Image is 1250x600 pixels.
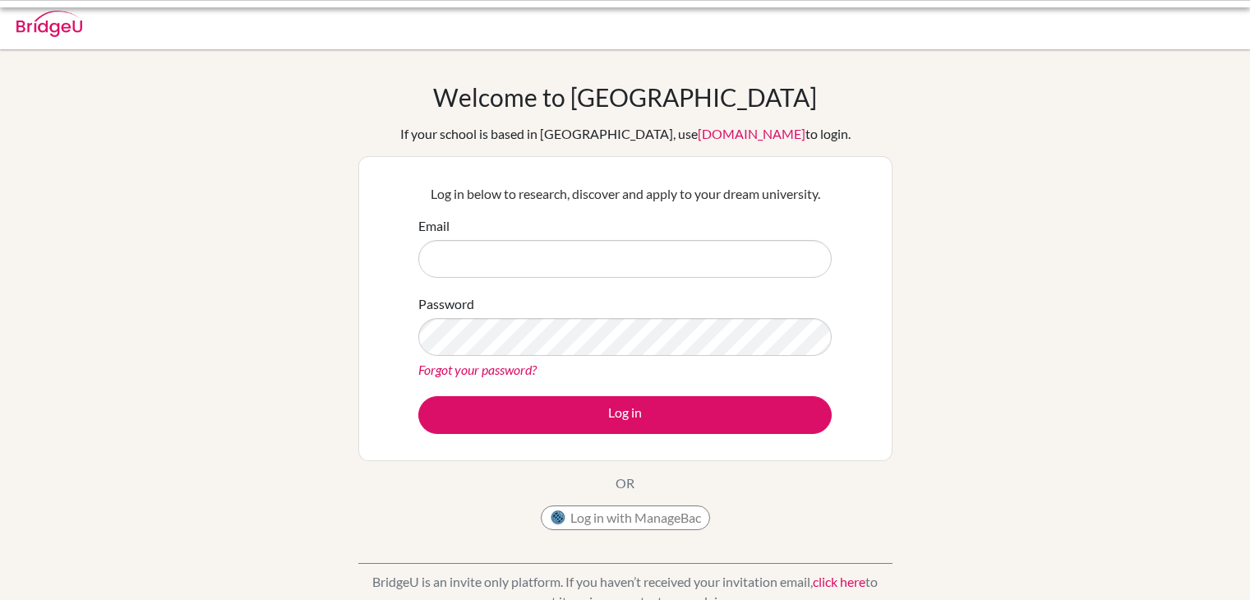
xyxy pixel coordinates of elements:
a: Forgot your password? [418,362,537,377]
button: Log in [418,396,832,434]
p: Log in below to research, discover and apply to your dream university. [418,184,832,204]
label: Password [418,294,474,314]
h1: Welcome to [GEOGRAPHIC_DATA] [433,82,817,112]
p: OR [616,473,634,493]
a: click here [813,574,865,589]
button: Log in with ManageBac [541,505,710,530]
label: Email [418,216,450,236]
img: Bridge-U [16,11,82,37]
a: [DOMAIN_NAME] [698,126,805,141]
div: If your school is based in [GEOGRAPHIC_DATA], use to login. [400,124,851,144]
